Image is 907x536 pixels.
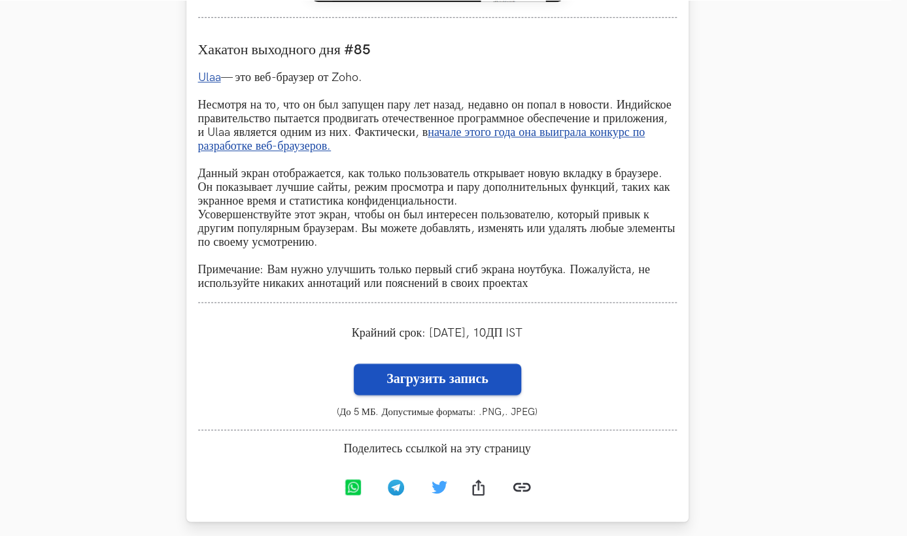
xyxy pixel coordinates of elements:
[472,479,484,495] img: Предоставить общий доступ
[198,41,677,59] label: Хакатон выходного дня #85
[459,469,502,509] a: Предоставить общий доступ
[198,126,645,153] a: начале этого года она выиграла конкурс по разработке веб-браузеров.
[377,469,420,509] a: Телеграмма
[198,71,221,84] a: Ulaa
[345,479,361,495] img: Ватсап
[334,469,377,509] a: Ватсап
[198,71,677,290] p: — это веб-браузер от Zoho. Несмотря на то, что он был запущен пару лет назад, недавно он попал в ...
[198,407,677,418] small: (До 5 МБ. Допустимые форматы: .PNG,. JPEG)
[502,467,541,510] a: Copy link
[388,479,404,495] img: Телеграмма
[354,363,521,395] label: Загрузить запись
[198,442,677,456] span: Поделитесь ссылкой на эту страницу
[198,314,677,352] div: Крайний срок: [DATE], 10ДП IST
